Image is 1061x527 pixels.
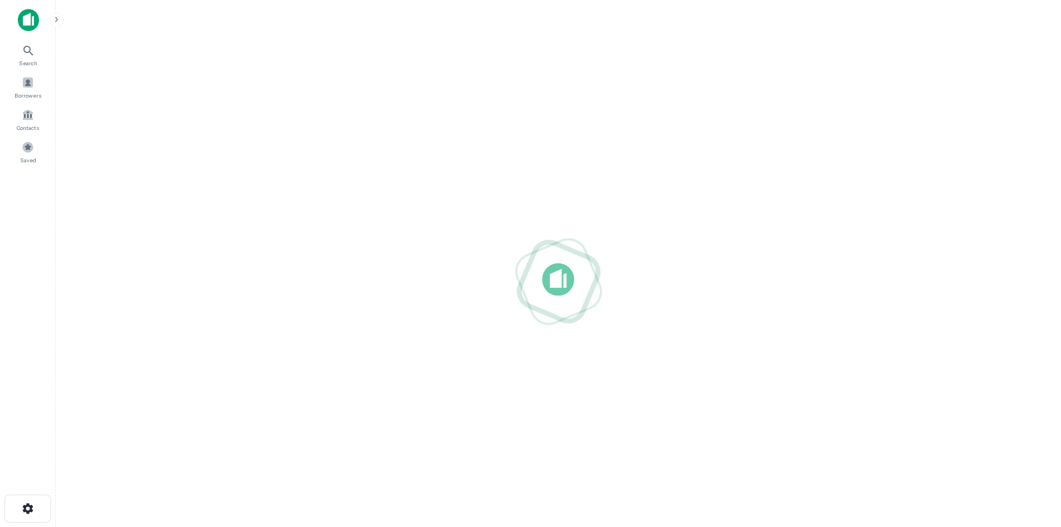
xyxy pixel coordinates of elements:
span: Search [19,59,37,67]
span: Saved [20,156,36,165]
img: capitalize-icon.png [18,9,39,31]
a: Saved [3,137,52,167]
a: Search [3,40,52,70]
iframe: Chat Widget [1005,438,1061,491]
a: Contacts [3,104,52,134]
a: Borrowers [3,72,52,102]
span: Contacts [17,123,39,132]
span: Borrowers [14,91,41,100]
